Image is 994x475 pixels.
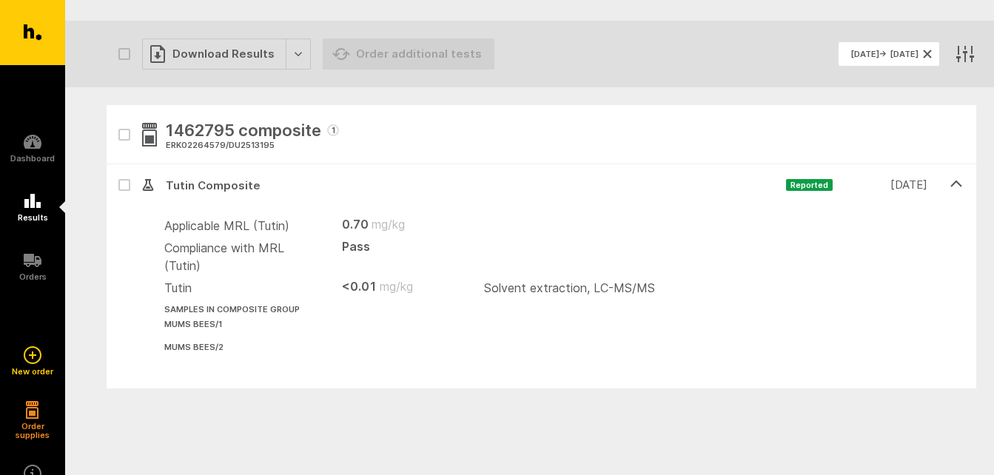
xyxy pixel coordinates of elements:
button: Select all [118,48,130,60]
td: Solvent extraction, LC-MS/MS [484,277,963,299]
td: <0.01 [324,277,484,299]
span: [DATE] → [DATE] [850,50,919,58]
span: Samples in composite group [164,304,300,314]
span: Tutin Composite [154,177,786,195]
h5: New order [12,367,53,376]
span: Applicable MRL (Tutin) [164,218,289,233]
span: Reported [786,179,833,191]
h5: Orders [19,272,47,281]
span: 1 [327,124,339,136]
li: mums bees / 2 [164,340,963,354]
li: mums bees / 1 [164,317,963,331]
span: 1462795 composite [166,118,321,145]
h5: Dashboard [10,154,55,163]
span: Compliance with MRL (Tutin) [164,240,284,273]
button: Download Results [142,38,311,70]
time: [DATE] [833,176,927,194]
h5: Results [18,213,48,222]
abbr: mg/kg [372,217,405,232]
abbr: mg/kg [380,279,413,294]
span: Tutin [164,280,192,295]
td: 0.70 [324,215,484,237]
h5: Order supplies [10,422,55,439]
td: Pass [324,237,484,277]
div: ERK02264579 / DU2513195 [166,139,339,152]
